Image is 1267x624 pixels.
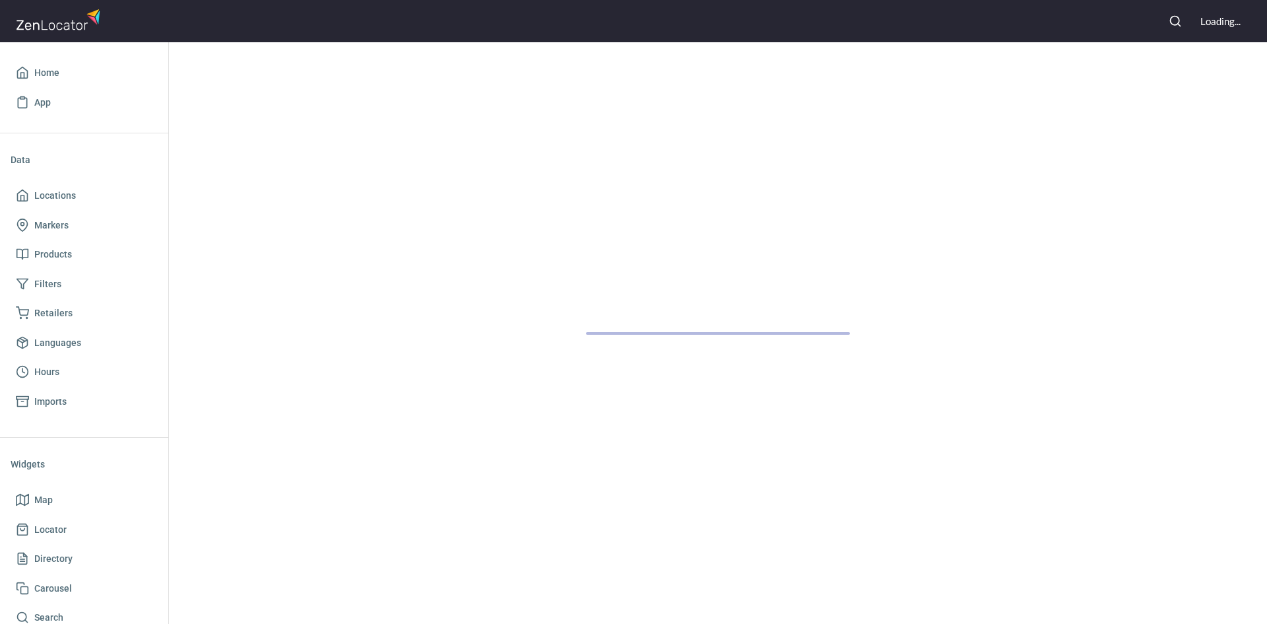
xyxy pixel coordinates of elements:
span: Filters [34,276,61,293]
span: Imports [34,394,67,410]
li: Widgets [11,448,158,480]
a: Hours [11,357,158,387]
a: Locator [11,515,158,545]
a: Map [11,485,158,515]
a: Locations [11,181,158,211]
a: Filters [11,269,158,299]
a: App [11,88,158,118]
a: Products [11,240,158,269]
span: Hours [34,364,59,380]
li: Data [11,144,158,176]
a: Home [11,58,158,88]
span: Locator [34,522,67,538]
img: zenlocator [16,5,104,34]
button: Search [1161,7,1190,36]
a: Carousel [11,574,158,604]
span: Carousel [34,580,72,597]
span: Languages [34,335,81,351]
span: Home [34,65,59,81]
a: Imports [11,387,158,417]
a: Markers [11,211,158,240]
div: Loading... [1200,15,1241,28]
span: Retailers [34,305,73,322]
span: Products [34,246,72,263]
span: Directory [34,551,73,567]
span: Locations [34,188,76,204]
span: Markers [34,217,69,234]
a: Languages [11,328,158,358]
a: Retailers [11,298,158,328]
a: Directory [11,544,158,574]
span: App [34,94,51,111]
span: Map [34,492,53,508]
